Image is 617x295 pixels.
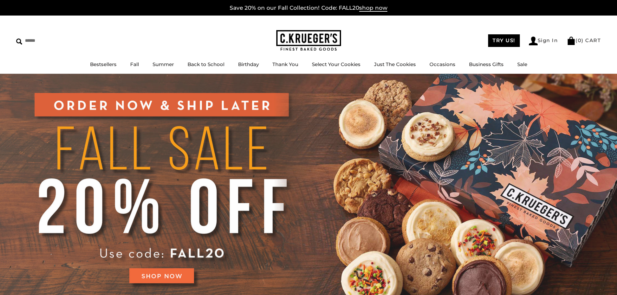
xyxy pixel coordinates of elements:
img: Bag [567,37,576,45]
img: Search [16,39,22,45]
a: Just The Cookies [374,61,416,67]
a: (0) CART [567,37,601,43]
a: TRY US! [488,34,520,47]
a: Select Your Cookies [312,61,360,67]
img: C.KRUEGER'S [276,30,341,51]
a: Back to School [188,61,224,67]
a: Business Gifts [469,61,504,67]
span: shop now [359,5,387,12]
a: Thank You [272,61,298,67]
a: Save 20% on our Fall Collection! Code: FALL20shop now [230,5,387,12]
a: Sign In [529,37,558,45]
a: Birthday [238,61,259,67]
img: Account [529,37,538,45]
a: Fall [130,61,139,67]
a: Summer [153,61,174,67]
a: Sale [517,61,527,67]
span: 0 [578,37,582,43]
a: Bestsellers [90,61,117,67]
a: Occasions [429,61,455,67]
input: Search [16,36,93,46]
